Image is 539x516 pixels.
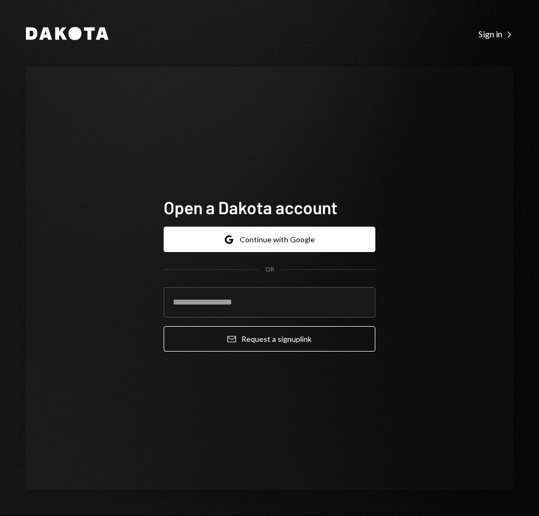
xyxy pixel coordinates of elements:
button: Continue with Google [164,227,375,252]
div: Sign in [479,29,513,39]
button: Request a signuplink [164,326,375,352]
a: Sign in [479,28,513,39]
div: OR [265,265,274,274]
h1: Open a Dakota account [164,196,375,218]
